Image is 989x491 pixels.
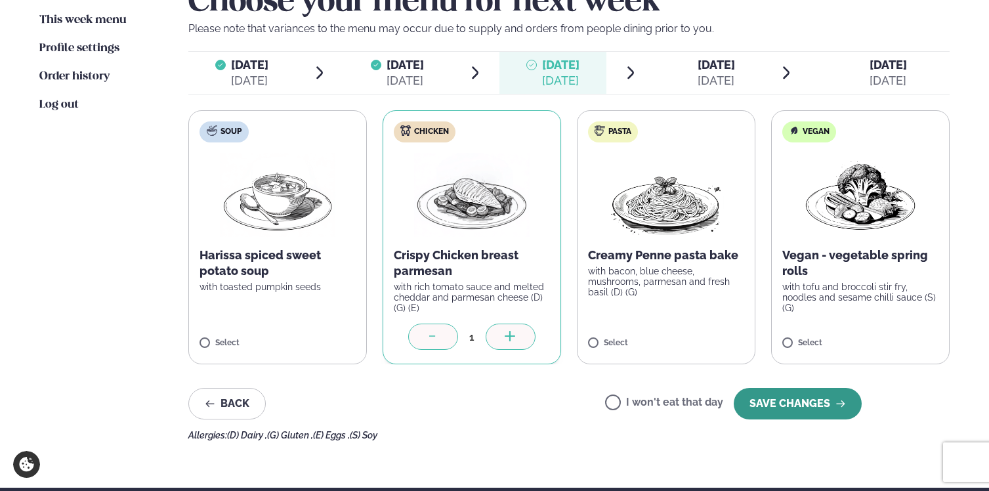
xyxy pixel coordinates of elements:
[200,282,356,292] p: with toasted pumpkin seeds
[267,430,313,440] span: (G) Gluten ,
[414,153,530,237] img: Chicken-breast.png
[782,282,938,313] p: with tofu and broccoli stir fry, noodles and sesame chilli sauce (S) (G)
[39,12,126,28] a: This week menu
[39,99,79,110] span: Log out
[231,58,268,72] span: [DATE]
[734,388,862,419] button: SAVE CHANGES
[188,388,266,419] button: Back
[542,73,579,89] div: [DATE]
[400,125,411,136] img: chicken.svg
[220,153,335,237] img: Soup.png
[39,97,79,113] a: Log out
[608,153,724,237] img: Spagetti.png
[782,247,938,279] p: Vegan - vegetable spring rolls
[698,58,735,72] span: [DATE]
[789,125,799,136] img: Vegan.svg
[595,125,605,136] img: pasta.svg
[387,73,424,89] div: [DATE]
[588,247,744,263] p: Creamy Penne pasta bake
[803,127,830,137] span: Vegan
[231,73,268,89] div: [DATE]
[39,14,126,26] span: This week menu
[458,330,486,345] div: 1
[188,21,950,37] p: Please note that variances to the menu may occur due to supply and orders from people dining prio...
[870,58,907,72] span: [DATE]
[39,43,119,54] span: Profile settings
[207,125,217,136] img: soup.svg
[313,430,350,440] span: (E) Eggs ,
[608,127,631,137] span: Pasta
[221,127,242,137] span: Soup
[870,73,907,89] div: [DATE]
[394,282,550,313] p: with rich tomato sauce and melted cheddar and parmesan cheese (D) (G) (E)
[227,430,267,440] span: (D) Dairy ,
[200,247,356,279] p: Harissa spiced sweet potato soup
[588,266,744,297] p: with bacon, blue cheese, mushrooms, parmesan and fresh basil (D) (G)
[387,58,424,72] span: [DATE]
[414,127,449,137] span: Chicken
[698,73,735,89] div: [DATE]
[188,430,950,440] div: Allergies:
[39,41,119,56] a: Profile settings
[350,430,377,440] span: (S) Soy
[13,451,40,478] a: Cookie settings
[39,71,110,82] span: Order history
[542,58,579,72] span: [DATE]
[39,69,110,85] a: Order history
[803,153,918,237] img: Vegan.png
[394,247,550,279] p: Crispy Chicken breast parmesan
